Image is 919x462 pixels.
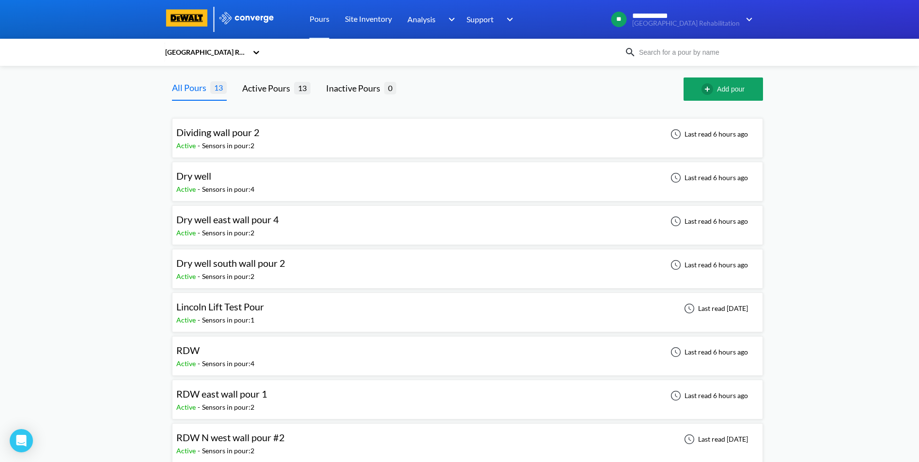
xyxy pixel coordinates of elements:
[172,173,763,181] a: Dry wellActive-Sensors in pour:4Last read 6 hours ago
[740,14,755,25] img: downArrow.svg
[176,388,267,400] span: RDW east wall pour 1
[500,14,516,25] img: downArrow.svg
[467,13,494,25] span: Support
[172,81,210,94] div: All Pours
[218,12,275,24] img: logo_ewhite.svg
[701,83,717,95] img: add-circle-outline.svg
[198,185,202,193] span: -
[176,214,279,225] span: Dry well east wall pour 4
[202,140,254,151] div: Sensors in pour: 2
[176,431,285,443] span: RDW N west wall pour #2
[202,358,254,369] div: Sensors in pour: 4
[679,303,751,314] div: Last read [DATE]
[294,82,311,94] span: 13
[198,141,202,150] span: -
[172,304,763,312] a: Lincoln Lift Test PourActive-Sensors in pour:1Last read [DATE]
[176,359,198,368] span: Active
[202,228,254,238] div: Sensors in pour: 2
[176,272,198,280] span: Active
[176,141,198,150] span: Active
[172,129,763,138] a: Dividing wall pour 2Active-Sensors in pour:2Last read 6 hours ago
[242,81,294,95] div: Active Pours
[624,46,636,58] img: icon-search.svg
[665,259,751,271] div: Last read 6 hours ago
[164,47,248,58] div: [GEOGRAPHIC_DATA] Rehabilitation
[198,272,202,280] span: -
[176,257,285,269] span: Dry well south wall pour 2
[176,403,198,411] span: Active
[636,47,753,58] input: Search for a pour by name
[176,126,260,138] span: Dividing wall pour 2
[679,433,751,445] div: Last read [DATE]
[198,316,202,324] span: -
[210,81,227,93] span: 13
[172,260,763,268] a: Dry well south wall pour 2Active-Sensors in pour:2Last read 6 hours ago
[632,20,740,27] span: [GEOGRAPHIC_DATA] Rehabilitation
[384,82,396,94] span: 0
[198,359,202,368] span: -
[665,128,751,140] div: Last read 6 hours ago
[176,316,198,324] span: Active
[684,77,763,101] button: Add pour
[407,13,436,25] span: Analysis
[176,447,198,455] span: Active
[202,446,254,456] div: Sensors in pour: 2
[665,346,751,358] div: Last read 6 hours ago
[202,315,254,325] div: Sensors in pour: 1
[202,184,254,195] div: Sensors in pour: 4
[202,402,254,413] div: Sensors in pour: 2
[665,172,751,184] div: Last read 6 hours ago
[665,216,751,227] div: Last read 6 hours ago
[176,344,200,356] span: RDW
[202,271,254,282] div: Sensors in pour: 2
[176,229,198,237] span: Active
[442,14,457,25] img: downArrow.svg
[176,185,198,193] span: Active
[665,390,751,401] div: Last read 6 hours ago
[172,391,763,399] a: RDW east wall pour 1Active-Sensors in pour:2Last read 6 hours ago
[198,229,202,237] span: -
[172,216,763,225] a: Dry well east wall pour 4Active-Sensors in pour:2Last read 6 hours ago
[172,347,763,355] a: RDWActive-Sensors in pour:4Last read 6 hours ago
[198,447,202,455] span: -
[10,429,33,452] div: Open Intercom Messenger
[164,9,210,27] img: logo-dewalt.svg
[198,403,202,411] span: -
[172,434,763,443] a: RDW N west wall pour #2Active-Sensors in pour:2Last read [DATE]
[176,301,264,312] span: Lincoln Lift Test Pour
[176,170,211,182] span: Dry well
[326,81,384,95] div: Inactive Pours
